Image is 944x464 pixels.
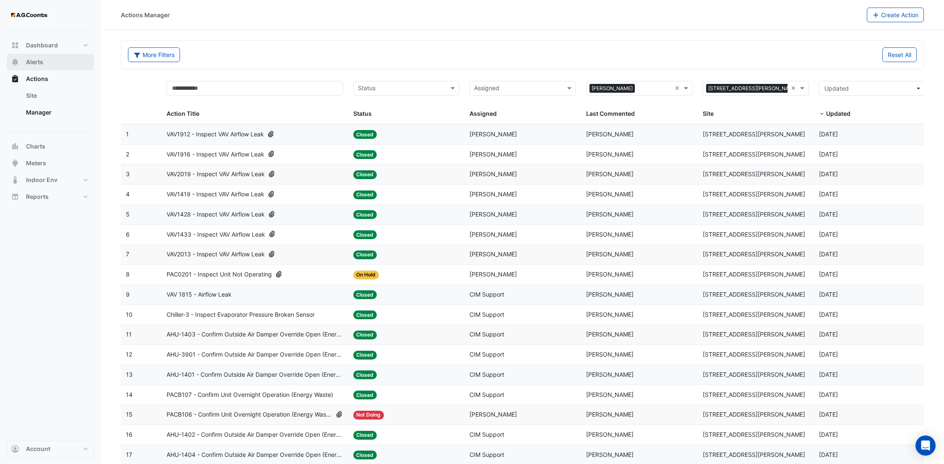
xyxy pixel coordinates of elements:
span: Closed [353,290,377,299]
a: Site [19,87,94,104]
span: Chiller-3 - Inspect Evaporator Pressure Broken Sensor [167,310,315,320]
span: PAC0201 - Inspect Unit Not Operating [167,270,272,279]
app-icon: Actions [11,75,19,83]
span: 2025-07-08T11:49:32.744 [819,431,838,438]
span: Reports [26,193,49,201]
span: Closed [353,431,377,440]
span: 17 [126,451,132,458]
span: 12 [126,351,132,358]
span: 5 [126,211,130,218]
span: Indoor Env [26,176,57,184]
span: 8 [126,271,130,278]
span: AHU-1401 - Confirm Outside Air Damper Override Open (Energy Waste) [167,370,343,380]
span: CIM Support [469,291,504,298]
span: 2025-07-28T15:29:44.358 [819,331,838,338]
span: Last Commented [586,110,635,117]
app-icon: Reports [11,193,19,201]
span: [STREET_ADDRESS][PERSON_NAME] [703,231,805,238]
span: [STREET_ADDRESS][PERSON_NAME] [703,211,805,218]
span: 2025-09-17T14:27:36.475 [819,190,838,198]
span: Closed [353,190,377,199]
span: 4 [126,190,130,198]
span: 1 [126,130,129,138]
span: Closed [353,451,377,459]
span: [STREET_ADDRESS][PERSON_NAME] [703,351,805,358]
span: 2025-07-28T16:42:07.404 [819,311,838,318]
span: [STREET_ADDRESS][PERSON_NAME] [703,411,805,418]
span: 2025-09-17T13:25:25.975 [819,231,838,238]
span: 16 [126,431,133,438]
app-icon: Alerts [11,58,19,66]
span: [PERSON_NAME] [469,211,517,218]
span: VAV 1815 - Airflow Leak [167,290,232,300]
span: [PERSON_NAME] [469,130,517,138]
app-icon: Charts [11,142,19,151]
span: [PERSON_NAME] [586,291,634,298]
span: Closed [353,310,377,319]
button: Reset All [882,47,917,62]
span: VAV2019 - Inspect VAV Airflow Leak [167,169,265,179]
button: Account [7,441,94,457]
span: Closed [353,210,377,219]
span: [STREET_ADDRESS][PERSON_NAME] [703,291,805,298]
span: 14 [126,391,133,398]
span: [STREET_ADDRESS][PERSON_NAME] [703,130,805,138]
span: Status [353,110,372,117]
button: Actions [7,70,94,87]
span: VAV1428 - Inspect VAV Airflow Leak [167,210,265,219]
span: 2025-07-08T13:29:13.253 [819,391,838,398]
span: [PERSON_NAME] [586,231,634,238]
span: [PERSON_NAME] [469,151,517,158]
span: CIM Support [469,391,504,398]
span: 7 [126,250,129,258]
span: Action Title [167,110,199,117]
span: CIM Support [469,351,504,358]
span: Closed [353,230,377,239]
span: [STREET_ADDRESS][PERSON_NAME] [703,431,805,438]
span: 2025-07-28T15:29:37.396 [819,351,838,358]
span: VAV2013 - Inspect VAV Airflow Leak [167,250,265,259]
app-icon: Indoor Env [11,176,19,184]
span: [STREET_ADDRESS][PERSON_NAME] [703,271,805,278]
span: 2025-09-17T14:46:02.678 [819,130,838,138]
span: [PERSON_NAME] [589,84,635,93]
span: [PERSON_NAME] [586,451,634,458]
span: 11 [126,331,132,338]
span: 2025-07-08T13:43:25.631 [819,371,838,378]
span: 2025-09-02T09:26:02.350 [819,291,838,298]
a: Manager [19,104,94,121]
span: 9 [126,291,130,298]
span: 13 [126,371,133,378]
button: Indoor Env [7,172,94,188]
app-icon: Dashboard [11,41,19,50]
div: Actions [7,87,94,124]
span: Alerts [26,58,43,66]
span: 10 [126,311,133,318]
button: More Filters [128,47,180,62]
span: 3 [126,170,130,177]
span: Closed [353,370,377,379]
span: Closed [353,150,377,159]
span: [PERSON_NAME] [586,211,634,218]
span: Updated [824,85,849,92]
span: [PERSON_NAME] [469,231,517,238]
span: CIM Support [469,431,504,438]
span: [PERSON_NAME] [586,331,634,338]
span: Meters [26,159,46,167]
span: 15 [126,411,133,418]
span: CIM Support [469,371,504,378]
span: 2025-09-09T15:26:59.303 [819,271,838,278]
span: [PERSON_NAME] [586,371,634,378]
span: [STREET_ADDRESS][PERSON_NAME] [703,371,805,378]
span: [PERSON_NAME] [586,431,634,438]
span: [PERSON_NAME] [469,190,517,198]
span: [PERSON_NAME] [586,351,634,358]
span: AHU-1402 - Confirm Outside Air Damper Override Open (Energy Waste) [167,430,343,440]
button: Dashboard [7,37,94,54]
span: [STREET_ADDRESS][PERSON_NAME] [703,151,805,158]
span: VAV1912 - Inspect VAV Airflow Leak [167,130,264,139]
span: Site [703,110,714,117]
span: CIM Support [469,311,504,318]
span: AHU-3901 - Confirm Outside Air Damper Override Open (Energy Waste) [167,350,343,360]
span: 2025-09-17T13:12:07.391 [819,250,838,258]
